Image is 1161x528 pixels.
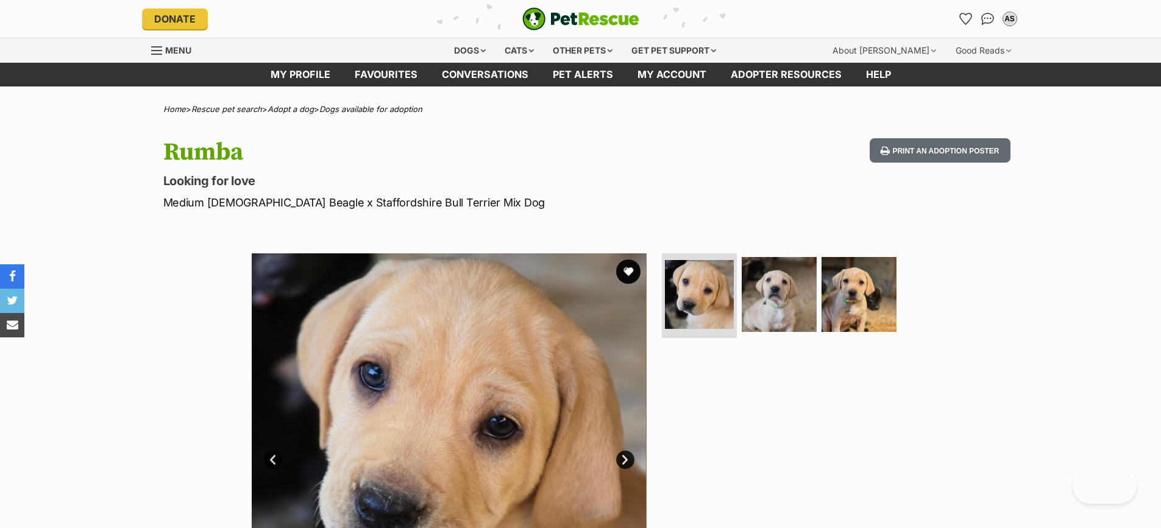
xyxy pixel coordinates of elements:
a: Adopter resources [719,63,854,86]
a: Rescue pet search [191,104,262,114]
a: Next [616,451,634,469]
p: Medium [DEMOGRAPHIC_DATA] Beagle x Staffordshire Bull Terrier Mix Dog [163,194,679,211]
p: Looking for love [163,172,679,189]
a: Donate [142,9,208,29]
button: My account [1000,9,1020,29]
img: Photo of Rumba [742,257,817,332]
a: Favourites [956,9,976,29]
a: Conversations [978,9,998,29]
a: Dogs available for adoption [319,104,422,114]
div: Good Reads [947,38,1020,63]
img: Photo of Rumba [822,257,896,332]
a: Pet alerts [541,63,625,86]
a: PetRescue [522,7,639,30]
a: Adopt a dog [268,104,314,114]
button: Print an adoption poster [870,138,1010,163]
a: Home [163,104,186,114]
ul: Account quick links [956,9,1020,29]
img: chat-41dd97257d64d25036548639549fe6c8038ab92f7586957e7f3b1b290dea8141.svg [981,13,994,25]
a: Prev [264,451,282,469]
a: Menu [151,38,200,60]
div: > > > [133,105,1029,114]
div: Cats [496,38,542,63]
div: About [PERSON_NAME] [824,38,945,63]
a: Help [854,63,903,86]
img: logo-e224e6f780fb5917bec1dbf3a21bbac754714ae5b6737aabdf751b685950b380.svg [522,7,639,30]
div: AS [1004,13,1016,25]
h1: Rumba [163,138,679,166]
a: My profile [258,63,343,86]
div: Dogs [446,38,494,63]
a: Favourites [343,63,430,86]
div: Other pets [544,38,621,63]
button: favourite [616,259,641,284]
iframe: Help Scout Beacon - Open [1073,467,1137,504]
a: conversations [430,63,541,86]
img: Photo of Rumba [665,260,734,329]
a: My account [625,63,719,86]
span: Menu [165,45,191,55]
div: Get pet support [623,38,725,63]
